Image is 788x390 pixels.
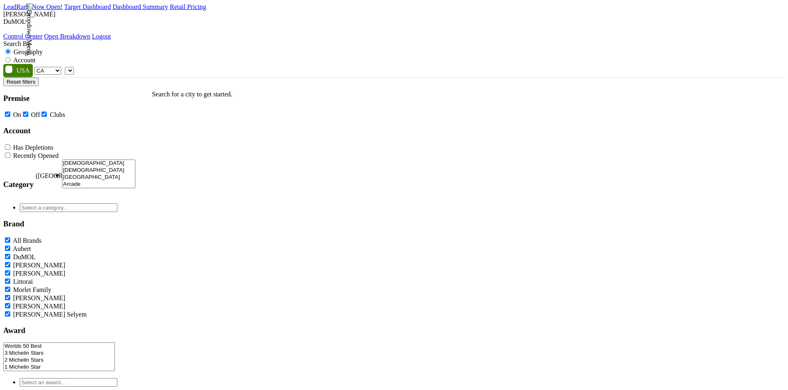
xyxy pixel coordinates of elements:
label: [PERSON_NAME] [13,270,65,277]
span: ▼ [54,173,60,179]
label: Clubs [50,111,65,118]
div: [PERSON_NAME] [3,11,785,18]
label: On [13,111,21,118]
label: [PERSON_NAME] [13,262,65,269]
label: Has Depletions [13,144,53,151]
option: Arcade [62,181,135,188]
p: Search for a city to get started. [152,91,232,98]
option: 3 Michelin Stars [4,350,115,357]
a: Target Dashboard [64,3,111,10]
label: Morlet Family [13,286,51,293]
label: Off [31,111,40,118]
a: Control Center [3,33,43,40]
a: LeadRank [3,3,30,10]
div: Dropdown Menu [3,33,111,40]
h3: Award [3,326,135,335]
label: DuMOL [13,253,36,260]
a: Dashboard Summary [112,3,168,10]
label: Account [13,57,35,64]
input: Select an award... [20,378,117,387]
a: Retail Pricing [170,3,206,10]
span: Search By [3,40,30,47]
label: [PERSON_NAME] Selyem [13,311,87,318]
input: Select a category... [20,203,117,212]
a: Open Breakdown [44,33,90,40]
option: 1 Michelin Star [4,364,115,371]
a: Logout [92,33,111,40]
label: [PERSON_NAME] [13,294,65,301]
label: All Brands [13,237,41,244]
h3: Account [3,126,135,135]
span: ([GEOGRAPHIC_DATA]) [36,172,52,196]
a: Now Open! [32,3,63,10]
label: Aubert [13,245,31,252]
h3: Brand [3,219,135,228]
h3: Premise [3,94,135,103]
label: Recently Opened [13,152,59,159]
option: 2 Michelin Stars [4,357,115,364]
label: Geography [14,48,43,55]
option: Worlds 50 Best [4,343,115,350]
option: [DEMOGRAPHIC_DATA] [62,167,135,174]
h3: Category [3,180,34,189]
span: DuMOL [3,18,26,25]
label: Littorai [13,278,33,285]
label: [PERSON_NAME] [13,303,65,310]
option: [DEMOGRAPHIC_DATA] [62,160,135,167]
button: Reset filters [3,78,39,86]
option: [GEOGRAPHIC_DATA] [62,174,135,181]
img: Dropdown Menu [25,3,33,55]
